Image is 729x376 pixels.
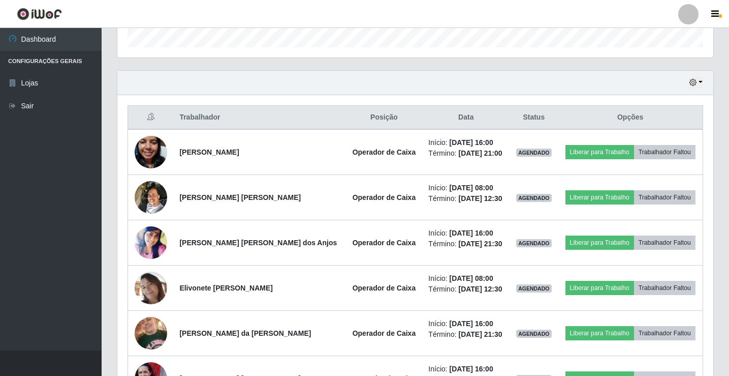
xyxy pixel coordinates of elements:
[510,106,558,130] th: Status
[428,193,503,204] li: Término:
[634,326,695,340] button: Trabalhador Faltou
[135,224,167,262] img: 1685320572909.jpeg
[458,149,502,157] time: [DATE] 21:00
[135,123,167,181] img: 1735855062052.jpeg
[428,273,503,284] li: Início:
[450,274,493,282] time: [DATE] 08:00
[428,329,503,340] li: Término:
[565,145,634,159] button: Liberar para Trabalho
[428,239,503,249] li: Término:
[428,284,503,295] li: Término:
[450,365,493,373] time: [DATE] 16:00
[516,239,552,247] span: AGENDADO
[565,190,634,205] button: Liberar para Trabalho
[422,106,510,130] th: Data
[428,364,503,374] li: Início:
[458,240,502,248] time: [DATE] 21:30
[565,236,634,250] button: Liberar para Trabalho
[179,148,239,156] strong: [PERSON_NAME]
[428,183,503,193] li: Início:
[353,284,416,292] strong: Operador de Caixa
[353,148,416,156] strong: Operador de Caixa
[135,311,167,355] img: 1728321968080.jpeg
[634,281,695,295] button: Trabalhador Faltou
[565,281,634,295] button: Liberar para Trabalho
[516,194,552,202] span: AGENDADO
[353,193,416,201] strong: Operador de Caixa
[458,285,502,293] time: [DATE] 12:30
[179,284,273,292] strong: Elivonete [PERSON_NAME]
[458,330,502,338] time: [DATE] 21:30
[516,284,552,293] span: AGENDADO
[428,137,503,148] li: Início:
[17,8,62,20] img: CoreUI Logo
[516,330,552,338] span: AGENDADO
[179,193,301,201] strong: [PERSON_NAME] [PERSON_NAME]
[135,176,167,219] img: 1725217718320.jpeg
[353,239,416,247] strong: Operador de Caixa
[428,148,503,159] li: Término:
[565,326,634,340] button: Liberar para Trabalho
[179,329,311,337] strong: [PERSON_NAME] da [PERSON_NAME]
[353,329,416,337] strong: Operador de Caixa
[179,239,337,247] strong: [PERSON_NAME] [PERSON_NAME] dos Anjos
[634,190,695,205] button: Trabalhador Faltou
[634,145,695,159] button: Trabalhador Faltou
[458,194,502,203] time: [DATE] 12:30
[516,149,552,157] span: AGENDADO
[450,320,493,328] time: [DATE] 16:00
[450,184,493,192] time: [DATE] 08:00
[634,236,695,250] button: Trabalhador Faltou
[135,272,167,304] img: 1744411784463.jpeg
[346,106,423,130] th: Posição
[428,228,503,239] li: Início:
[558,106,703,130] th: Opções
[173,106,345,130] th: Trabalhador
[450,138,493,147] time: [DATE] 16:00
[428,319,503,329] li: Início:
[450,229,493,237] time: [DATE] 16:00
